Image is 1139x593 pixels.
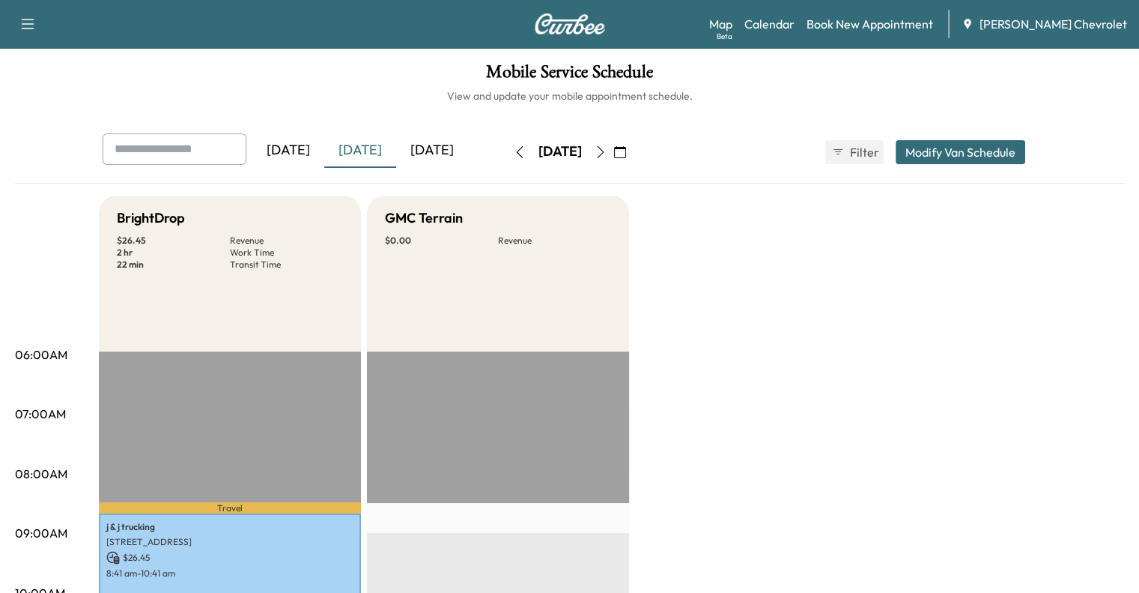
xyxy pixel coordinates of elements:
[106,536,353,548] p: [STREET_ADDRESS]
[117,247,230,259] p: 2 hr
[324,133,396,168] div: [DATE]
[15,405,66,423] p: 07:00AM
[538,142,582,161] div: [DATE]
[385,235,498,247] p: $ 0.00
[534,13,606,34] img: Curbee Logo
[117,235,230,247] p: $ 26.45
[15,346,67,364] p: 06:00AM
[825,140,884,164] button: Filter
[106,568,353,580] p: 8:41 am - 10:41 am
[15,524,67,542] p: 09:00AM
[850,143,877,161] span: Filter
[117,259,230,271] p: 22 min
[106,551,353,565] p: $ 26.45
[117,208,185,229] h5: BrightDrop
[709,15,732,33] a: MapBeta
[15,465,67,483] p: 08:00AM
[230,235,343,247] p: Revenue
[230,259,343,271] p: Transit Time
[979,15,1127,33] span: [PERSON_NAME] Chevrolet
[106,521,353,533] p: j & j trucking
[396,133,468,168] div: [DATE]
[744,15,795,33] a: Calendar
[252,133,324,168] div: [DATE]
[896,140,1025,164] button: Modify Van Schedule
[807,15,933,33] a: Book New Appointment
[717,31,732,42] div: Beta
[230,247,343,259] p: Work Time
[15,63,1124,88] h1: Mobile Service Schedule
[498,235,611,247] p: Revenue
[385,208,463,229] h5: GMC Terrain
[15,88,1124,103] h6: View and update your mobile appointment schedule.
[99,502,361,514] p: Travel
